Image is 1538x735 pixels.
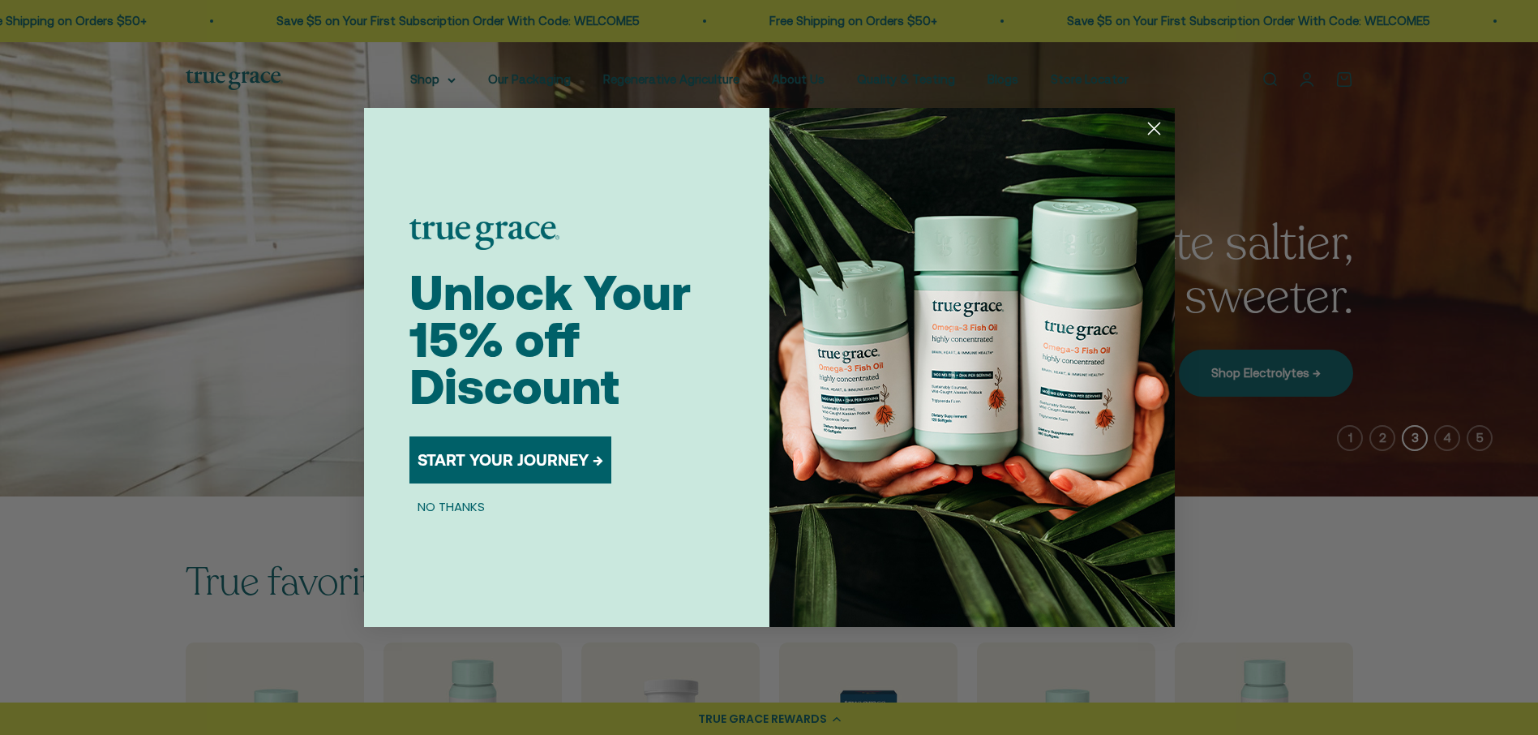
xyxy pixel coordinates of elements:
[1140,114,1168,143] button: Close dialog
[409,496,493,516] button: NO THANKS
[409,219,559,250] img: logo placeholder
[769,108,1175,627] img: 098727d5-50f8-4f9b-9554-844bb8da1403.jpeg
[409,436,611,484] button: START YOUR JOURNEY →
[409,264,691,415] span: Unlock Your 15% off Discount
